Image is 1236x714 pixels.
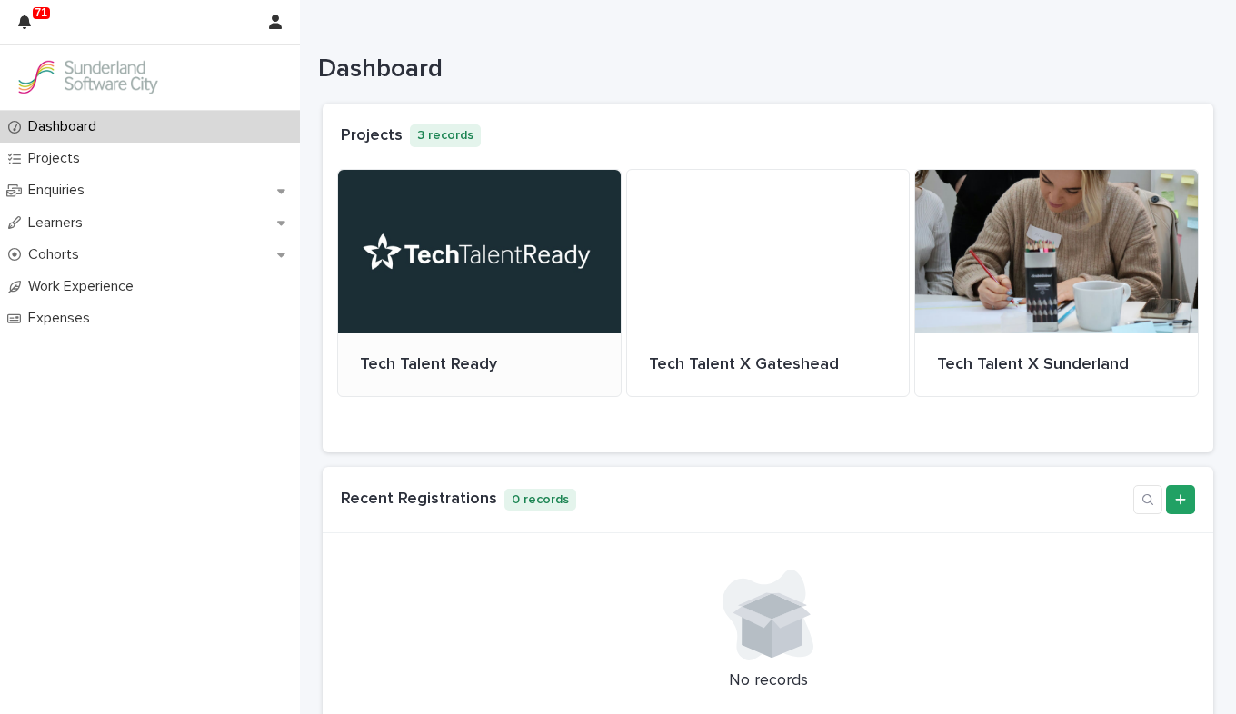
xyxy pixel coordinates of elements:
[35,6,47,19] p: 71
[504,489,576,511] p: 0 records
[15,59,160,95] img: GVzBcg19RCOYju8xzymn
[21,150,95,167] p: Projects
[360,355,599,375] p: Tech Talent Ready
[334,671,1202,691] p: No records
[21,182,99,199] p: Enquiries
[18,11,42,44] div: 71
[626,169,911,398] a: Tech Talent X Gateshead
[337,169,622,398] a: Tech Talent Ready
[1166,485,1195,514] a: Add new record
[410,124,481,147] p: 3 records
[937,355,1176,375] p: Tech Talent X Sunderland
[21,310,105,327] p: Expenses
[914,169,1199,398] a: Tech Talent X Sunderland
[341,127,403,144] a: Projects
[318,55,1204,85] h1: Dashboard
[21,214,97,232] p: Learners
[649,355,888,375] p: Tech Talent X Gateshead
[21,118,111,135] p: Dashboard
[21,246,94,263] p: Cohorts
[21,278,148,295] p: Work Experience
[341,491,497,507] a: Recent Registrations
